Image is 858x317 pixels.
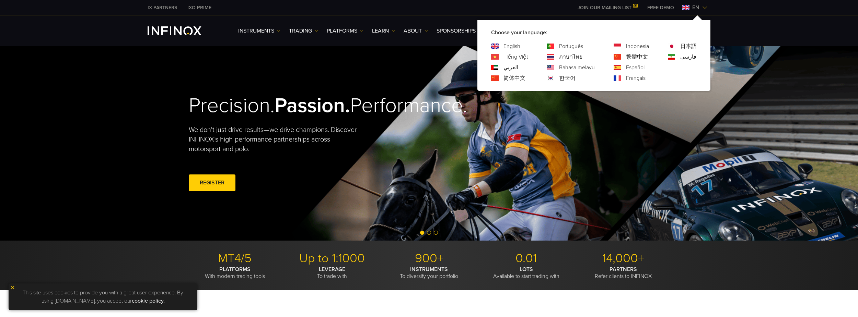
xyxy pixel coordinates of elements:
p: 14,000+ [577,251,669,266]
a: SPONSORSHIPS [437,27,476,35]
span: Go to slide 2 [427,231,431,235]
p: Choose your language: [491,28,697,37]
span: en [689,3,702,12]
a: TRADING [289,27,318,35]
strong: Passion. [275,93,350,118]
a: Language [626,53,648,61]
strong: PARTNERS [610,266,637,273]
a: PLATFORMS [327,27,363,35]
a: Language [626,63,645,72]
a: Language [559,74,576,82]
p: We don't just drive results—we drive champions. Discover INFINOX’s high-performance partnerships ... [189,125,362,154]
p: Refer clients to INFINOX [577,266,669,280]
a: Language [503,74,525,82]
a: cookie policy [132,297,164,304]
p: Available to start trading with [480,266,572,280]
strong: INSTRUMENTS [410,266,448,273]
h2: Precision. Performance. [189,93,405,118]
p: MT4/5 [189,251,281,266]
a: Language [559,63,595,72]
a: Language [503,63,518,72]
a: INFINOX MENU [642,4,679,11]
strong: LOTS [520,266,533,273]
a: Learn [372,27,395,35]
p: This site uses cookies to provide you with a great user experience. By using [DOMAIN_NAME], you a... [12,287,194,307]
p: To trade with [286,266,378,280]
img: yellow close icon [10,285,15,290]
p: 0.01 [480,251,572,266]
a: INFINOX Logo [148,26,218,35]
a: Instruments [238,27,280,35]
a: REGISTER [189,174,235,191]
p: Up to 1:1000 [286,251,378,266]
p: With modern trading tools [189,266,281,280]
p: 900+ [383,251,475,266]
a: Language [680,42,697,50]
a: Language [503,42,520,50]
a: Language [503,53,528,61]
strong: PLATFORMS [219,266,251,273]
a: Language [559,42,583,50]
a: ABOUT [404,27,428,35]
span: Go to slide 3 [434,231,438,235]
strong: LEVERAGE [319,266,345,273]
a: Language [626,42,649,50]
a: Language [559,53,582,61]
a: JOIN OUR MAILING LIST [572,5,642,11]
span: Go to slide 1 [420,231,424,235]
a: INFINOX [142,4,182,11]
a: INFINOX [182,4,217,11]
a: Language [680,53,696,61]
p: To diversify your portfolio [383,266,475,280]
a: Language [626,74,646,82]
